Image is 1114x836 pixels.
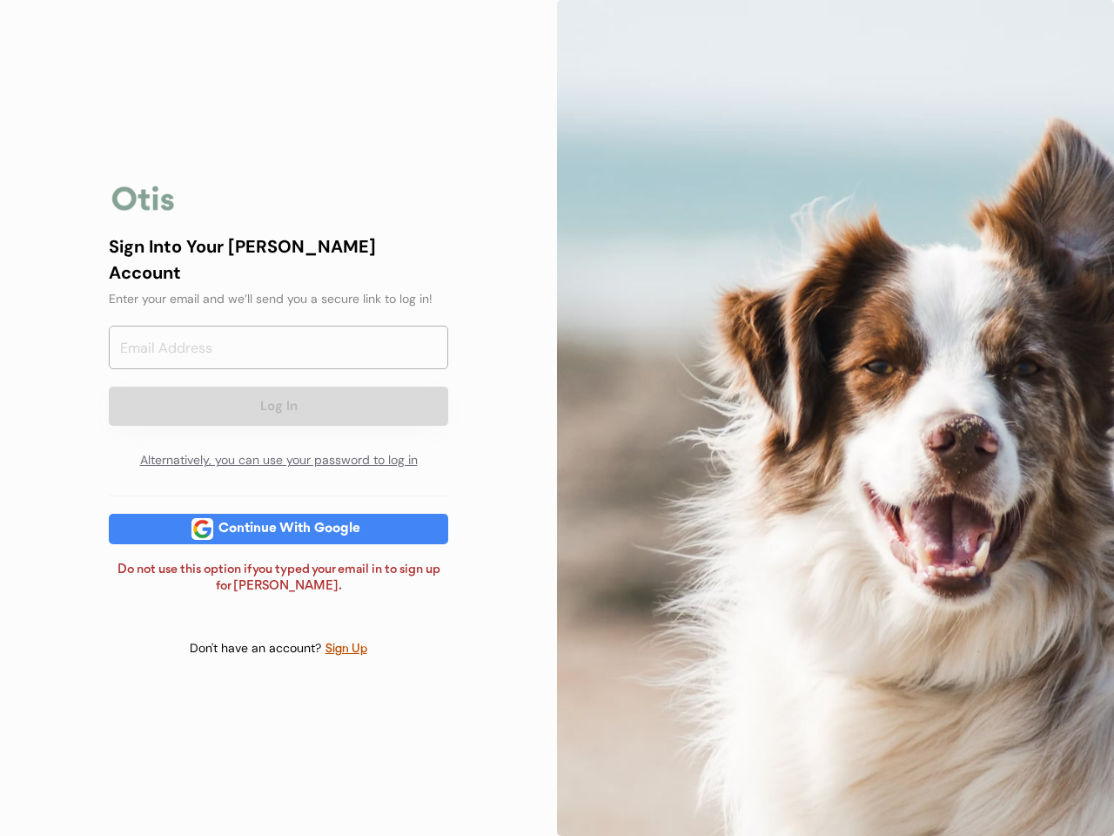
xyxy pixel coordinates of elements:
div: Sign Up [325,639,368,659]
div: Enter your email and we’ll send you a secure link to log in! [109,290,448,308]
div: Don't have an account? [190,640,325,657]
div: Sign Into Your [PERSON_NAME] Account [109,233,448,286]
div: Alternatively, you can use your password to log in [109,443,448,478]
div: Continue With Google [213,522,366,536]
div: Do not use this option if you typed your email in to sign up for [PERSON_NAME]. [109,562,448,596]
input: Email Address [109,326,448,369]
button: Log In [109,387,448,426]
